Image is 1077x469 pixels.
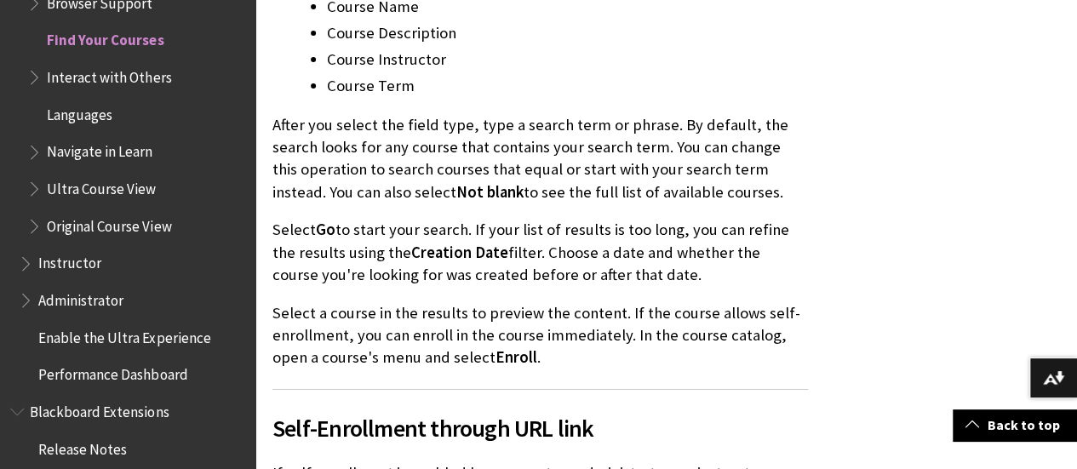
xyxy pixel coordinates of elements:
p: Select to start your search. If your list of results is too long, you can refine the results usin... [272,219,808,286]
span: Navigate in Learn [47,138,152,161]
span: Self-Enrollment through URL link [272,410,808,446]
span: Creation Date [411,243,508,262]
span: Blackboard Extensions [30,398,169,420]
span: Languages [47,100,112,123]
span: Administrator [38,286,123,309]
li: Course Term [327,74,808,98]
p: After you select the field type, type a search term or phrase. By default, the search looks for a... [272,114,808,203]
span: Performance Dashboard [38,361,187,384]
span: Enroll [496,347,537,367]
span: Go [316,220,335,239]
li: Course Description [327,21,808,45]
span: Not blank [456,182,524,202]
span: Interact with Others [47,63,171,86]
span: Enable the Ultra Experience [38,323,210,346]
a: Back to top [953,409,1077,441]
span: Original Course View [47,212,171,235]
span: Find Your Courses [47,26,163,49]
li: Course Instructor [327,48,808,71]
p: Select a course in the results to preview the content. If the course allows self-enrollment, you ... [272,302,808,369]
span: Instructor [38,249,101,272]
span: Release Notes [38,435,127,458]
span: Ultra Course View [47,174,156,197]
